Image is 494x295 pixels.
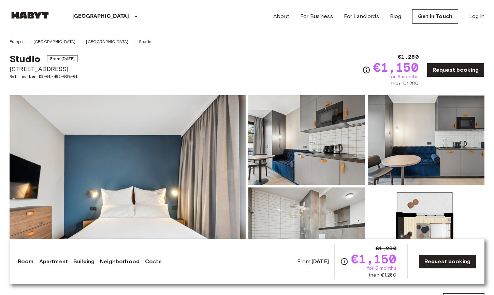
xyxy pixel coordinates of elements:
span: €1,150 [373,61,419,73]
b: [DATE] [311,258,329,265]
a: Request booking [427,63,484,77]
img: Picture of unit DE-01-482-008-01 [368,95,484,185]
span: Studio [10,53,40,65]
span: for 6 months [389,73,419,80]
svg: Check cost overview for full price breakdown. Please note that discounts apply to new joiners onl... [340,257,348,266]
span: From [DATE] [47,55,78,62]
a: Room [18,257,34,266]
a: [GEOGRAPHIC_DATA] [33,39,76,45]
a: Costs [145,257,162,266]
span: for 6 months [367,265,396,272]
a: For Business [300,12,333,20]
a: Building [73,257,95,266]
p: [GEOGRAPHIC_DATA] [72,12,129,20]
span: then €1,280 [369,272,396,279]
a: Studio [139,39,151,45]
a: Neighborhood [100,257,140,266]
img: Picture of unit DE-01-482-008-01 [248,187,365,277]
span: €1,280 [398,53,419,61]
a: [GEOGRAPHIC_DATA] [86,39,128,45]
a: Europe [10,39,23,45]
a: Get in Touch [412,9,458,24]
a: Log in [469,12,484,20]
span: then €1,280 [391,80,419,87]
a: For Landlords [344,12,379,20]
a: Blog [390,12,402,20]
span: Ref. number DE-01-482-008-01 [10,73,78,80]
img: Marketing picture of unit DE-01-482-008-01 [10,95,246,277]
span: €1,150 [351,253,396,265]
a: Apartment [39,257,68,266]
span: [STREET_ADDRESS] [10,65,78,73]
img: Picture of unit DE-01-482-008-01 [248,95,365,185]
span: €1,280 [376,244,396,253]
img: Habyt [10,12,50,19]
a: About [273,12,289,20]
img: Picture of unit DE-01-482-008-01 [368,187,484,277]
svg: Check cost overview for full price breakdown. Please note that discounts apply to new joiners onl... [362,66,370,74]
span: From: [297,258,329,265]
a: Request booking [419,254,476,269]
